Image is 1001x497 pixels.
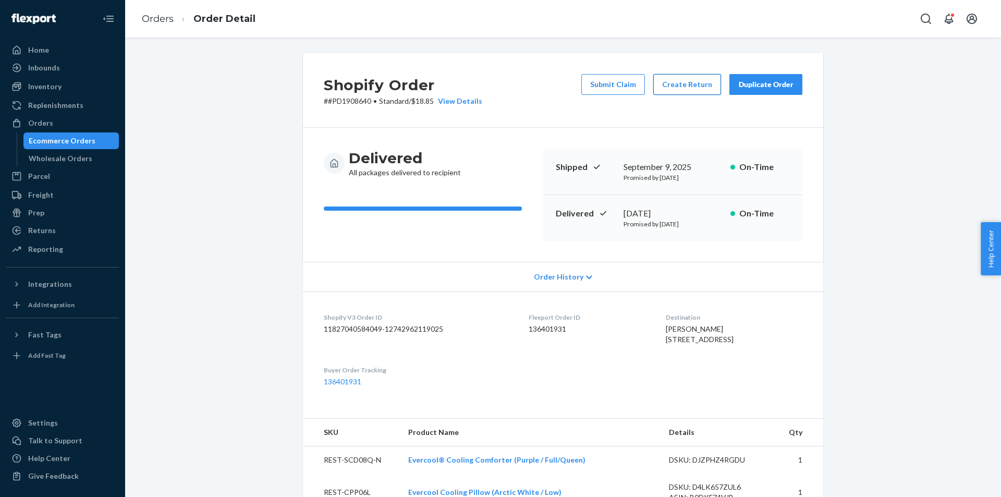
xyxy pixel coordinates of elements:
[28,435,82,446] div: Talk to Support
[534,272,583,282] span: Order History
[529,313,649,322] dt: Flexport Order ID
[624,208,722,220] div: [DATE]
[28,453,70,464] div: Help Center
[775,446,823,474] td: 1
[303,419,400,446] th: SKU
[324,313,512,322] dt: Shopify V3 Order ID
[729,74,802,95] button: Duplicate Order
[775,419,823,446] th: Qty
[624,161,722,173] div: September 9, 2025
[28,279,72,289] div: Integrations
[142,13,174,25] a: Orders
[6,241,119,258] a: Reporting
[11,14,56,24] img: Flexport logo
[28,300,75,309] div: Add Integration
[373,96,377,105] span: •
[961,8,982,29] button: Open account menu
[28,63,60,73] div: Inbounds
[6,59,119,76] a: Inbounds
[28,351,66,360] div: Add Fast Tag
[379,96,409,105] span: Standard
[556,208,615,220] p: Delivered
[6,347,119,364] a: Add Fast Tag
[624,220,722,228] p: Promised by [DATE]
[408,488,561,496] a: Evercool Cooling Pillow (Arctic White / Low)
[349,149,461,167] h3: Delivered
[666,313,802,322] dt: Destination
[6,78,119,95] a: Inventory
[6,222,119,239] a: Returns
[28,418,58,428] div: Settings
[666,324,734,344] span: [PERSON_NAME] [STREET_ADDRESS]
[6,468,119,484] button: Give Feedback
[6,42,119,58] a: Home
[28,225,56,236] div: Returns
[661,419,775,446] th: Details
[28,100,83,111] div: Replenishments
[434,96,482,106] button: View Details
[6,415,119,431] a: Settings
[324,96,482,106] p: # #PD1908640 / $18.85
[653,74,721,95] button: Create Return
[324,377,361,386] a: 136401931
[6,450,119,467] a: Help Center
[6,276,119,293] button: Integrations
[6,204,119,221] a: Prep
[303,446,400,474] td: REST-SCD08Q-N
[28,471,79,481] div: Give Feedback
[6,297,119,313] a: Add Integration
[738,79,794,90] div: Duplicate Order
[400,419,661,446] th: Product Name
[6,326,119,343] button: Fast Tags
[28,244,63,254] div: Reporting
[28,190,54,200] div: Freight
[133,4,264,34] ol: breadcrumbs
[6,187,119,203] a: Freight
[28,81,62,92] div: Inventory
[739,208,790,220] p: On-Time
[624,173,722,182] p: Promised by [DATE]
[581,74,645,95] button: Submit Claim
[556,161,615,173] p: Shipped
[324,74,482,96] h2: Shopify Order
[28,208,44,218] div: Prep
[6,115,119,131] a: Orders
[669,455,767,465] div: DSKU: DJZPHZ4RGDU
[408,455,585,464] a: Evercool® Cooling Comforter (Purple / Full/Queen)
[23,150,119,167] a: Wholesale Orders
[349,149,461,178] div: All packages delivered to recipient
[324,324,512,334] dd: 11827040584049-12742962119025
[938,8,959,29] button: Open notifications
[915,8,936,29] button: Open Search Box
[739,161,790,173] p: On-Time
[28,330,62,340] div: Fast Tags
[98,8,119,29] button: Close Navigation
[6,168,119,185] a: Parcel
[193,13,255,25] a: Order Detail
[669,482,767,492] div: DSKU: D4LK657ZUL6
[324,366,512,374] dt: Buyer Order Tracking
[981,222,1001,275] button: Help Center
[28,45,49,55] div: Home
[6,432,119,449] a: Talk to Support
[6,97,119,114] a: Replenishments
[529,324,649,334] dd: 136401931
[29,153,92,164] div: Wholesale Orders
[29,136,95,146] div: Ecommerce Orders
[28,118,53,128] div: Orders
[23,132,119,149] a: Ecommerce Orders
[28,171,50,181] div: Parcel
